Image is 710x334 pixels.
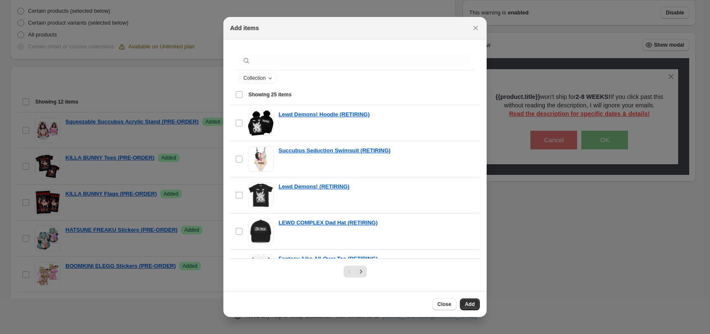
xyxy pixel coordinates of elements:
[248,146,273,172] img: Succubus Seduction Swimsuit (RETIRING)
[437,301,451,308] span: Close
[239,73,276,83] button: Collection
[248,91,291,98] span: Showing 25 items
[460,298,480,310] button: Add
[248,110,273,136] img: Lewd Demons! Hoodie (RETIRING)
[470,22,482,34] button: Close
[248,219,273,244] img: LEWD COMPLEX Dad Hat (RETIRING)
[344,266,367,278] nav: Pagination
[279,110,370,119] a: Lewd Demons! Hoodie (RETIRING)
[279,146,391,155] a: Succubus Seduction Swimsuit (RETIRING)
[230,24,259,32] h2: Add items
[279,255,378,263] a: Fantasy Aiko All-Over Tee (RETIRING)
[279,182,349,191] a: Lewd Demons! (RETIRING)
[243,75,266,81] span: Collection
[248,182,273,208] img: Lewd Demons! (RETIRING)
[432,298,456,310] button: Close
[248,255,273,280] img: Fantasy Aiko All-Over Tee (RETIRING)
[279,219,378,227] a: LEWD COMPLEX Dad Hat (RETIRING)
[355,266,367,278] button: Next
[465,301,475,308] span: Add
